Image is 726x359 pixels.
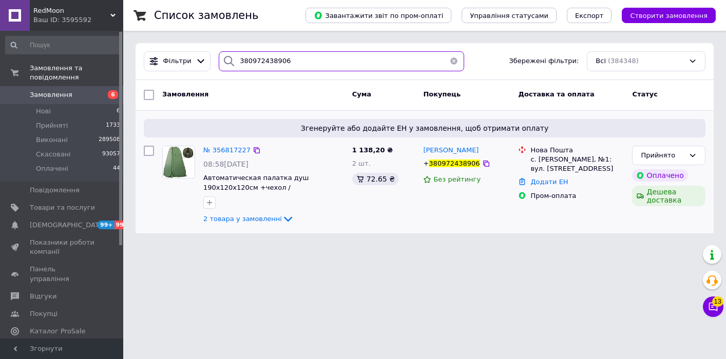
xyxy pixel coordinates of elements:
[632,169,687,182] div: Оплачено
[98,221,114,229] span: 99+
[30,90,72,99] span: Замовлення
[203,146,251,154] a: № 356817227
[423,146,479,155] a: [PERSON_NAME]
[575,12,604,19] span: Експорт
[305,8,451,23] button: Завантажити звіт по пром-оплаті
[703,296,723,317] button: Чат з покупцем13
[36,164,68,173] span: Оплачені
[203,215,282,223] span: 2 товара у замовленні
[117,107,120,116] span: 6
[612,11,716,19] a: Створити замовлення
[203,160,249,168] span: 08:58[DATE]
[36,150,71,159] span: Скасовані
[433,175,481,183] span: Без рейтингу
[30,265,95,283] span: Панель управління
[162,90,208,98] span: Замовлення
[5,36,121,54] input: Пошук
[423,146,479,154] span: [PERSON_NAME]
[163,146,195,178] img: Фото товару
[203,174,336,210] a: Автоматическая палатка душ 190х120х120см +чехол / Туристическая кабинка душ, туалет / Кабинка для...
[352,90,371,98] span: Cума
[33,15,123,25] div: Ваш ID: 3595592
[712,296,723,307] span: 13
[530,178,568,186] a: Додати ЕН
[99,135,120,145] span: 289508
[314,11,443,20] span: Завантажити звіт по пром-оплаті
[429,159,480,167] span: 380972438906
[114,221,131,229] span: 99+
[352,146,393,154] span: 1 138,20 ₴
[30,64,123,82] span: Замовлення та повідомлення
[352,159,371,167] span: 2 шт.
[30,327,85,336] span: Каталог ProSale
[530,191,624,201] div: Пром-оплата
[630,12,708,19] span: Створити замовлення
[423,90,461,98] span: Покупець
[530,146,624,155] div: Нова Пошта
[30,186,80,195] span: Повідомлення
[113,164,120,173] span: 44
[163,56,192,66] span: Фільтри
[530,155,624,173] div: с. [PERSON_NAME], №1: вул. [STREET_ADDRESS]
[108,90,118,99] span: 6
[30,238,95,256] span: Показники роботи компанії
[30,203,95,212] span: Товари та послуги
[632,186,705,206] div: Дешева доставка
[444,51,464,71] button: Очистить
[33,6,110,15] span: RedMoon
[148,123,701,133] span: Згенеруйте або додайте ЕН у замовлення, щоб отримати оплату
[423,159,429,167] span: +
[567,8,612,23] button: Експорт
[622,8,716,23] button: Створити замовлення
[30,309,58,318] span: Покупці
[154,9,258,22] h1: Список замовлень
[30,292,56,301] span: Відгуки
[36,135,68,145] span: Виконані
[608,57,639,65] span: (384348)
[509,56,579,66] span: Збережені фільтри:
[219,51,464,71] input: Пошук за номером замовлення, ПІБ покупця, номером телефону, Email, номером накладної
[203,215,294,223] a: 2 товара у замовленні
[352,173,399,185] div: 72.65 ₴
[641,150,684,161] div: Прийнято
[162,146,195,178] a: Фото товару
[36,121,68,130] span: Прийняті
[102,150,120,159] span: 93057
[470,12,548,19] span: Управління статусами
[30,221,106,230] span: [DEMOGRAPHIC_DATA]
[106,121,120,130] span: 1733
[36,107,51,116] span: Нові
[632,90,658,98] span: Статус
[462,8,557,23] button: Управління статусами
[518,90,594,98] span: Доставка та оплата
[596,56,606,66] span: Всі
